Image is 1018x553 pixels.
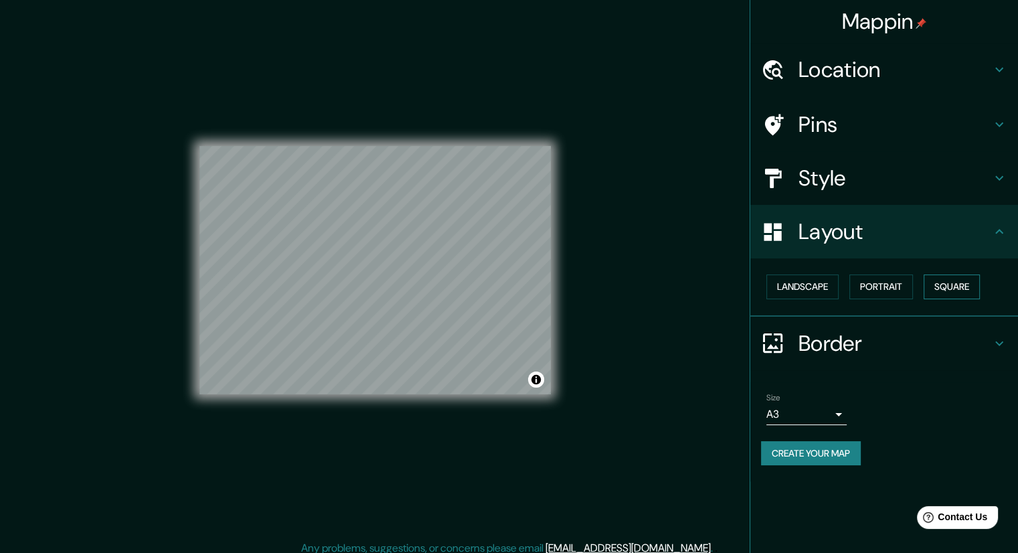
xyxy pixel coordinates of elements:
[528,372,544,388] button: Toggle attribution
[798,111,991,138] h4: Pins
[750,317,1018,370] div: Border
[798,56,991,83] h4: Location
[761,441,861,466] button: Create your map
[750,43,1018,96] div: Location
[798,330,991,357] h4: Border
[199,146,551,394] canvas: Map
[798,165,991,191] h4: Style
[750,205,1018,258] div: Layout
[750,151,1018,205] div: Style
[750,98,1018,151] div: Pins
[899,501,1003,538] iframe: Help widget launcher
[916,18,926,29] img: pin-icon.png
[842,8,927,35] h4: Mappin
[798,218,991,245] h4: Layout
[766,392,780,403] label: Size
[766,404,847,425] div: A3
[849,274,913,299] button: Portrait
[924,274,980,299] button: Square
[766,274,839,299] button: Landscape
